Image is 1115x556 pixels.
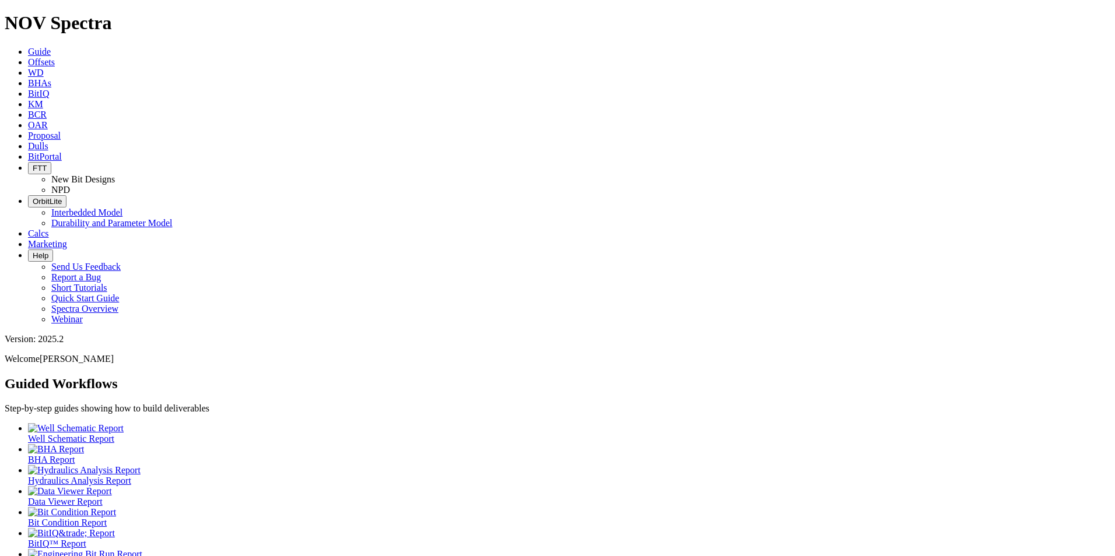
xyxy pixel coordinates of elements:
a: New Bit Designs [51,174,115,184]
a: BHA Report BHA Report [28,444,1110,464]
a: Hydraulics Analysis Report Hydraulics Analysis Report [28,465,1110,485]
span: [PERSON_NAME] [40,354,114,364]
h1: NOV Spectra [5,12,1110,34]
span: Bit Condition Report [28,518,107,527]
span: Help [33,251,48,260]
a: Guide [28,47,51,57]
a: WD [28,68,44,78]
a: Offsets [28,57,55,67]
span: Well Schematic Report [28,434,114,444]
a: Short Tutorials [51,283,107,293]
img: Well Schematic Report [28,423,124,434]
a: Proposal [28,131,61,140]
span: BitIQ™ Report [28,539,86,548]
span: BHA Report [28,455,75,464]
img: Data Viewer Report [28,486,112,497]
span: FTT [33,164,47,173]
a: Quick Start Guide [51,293,119,303]
a: Send Us Feedback [51,262,121,272]
a: KM [28,99,43,109]
a: BitIQ&trade; Report BitIQ™ Report [28,528,1110,548]
img: BHA Report [28,444,84,455]
img: Hydraulics Analysis Report [28,465,141,476]
a: Report a Bug [51,272,101,282]
p: Step-by-step guides showing how to build deliverables [5,403,1110,414]
img: BitIQ&trade; Report [28,528,115,539]
a: Dulls [28,141,48,151]
a: Bit Condition Report Bit Condition Report [28,507,1110,527]
span: Data Viewer Report [28,497,103,506]
span: Hydraulics Analysis Report [28,476,131,485]
a: Calcs [28,228,49,238]
button: OrbitLite [28,195,66,207]
a: Marketing [28,239,67,249]
a: Interbedded Model [51,207,122,217]
a: BitIQ [28,89,49,98]
h2: Guided Workflows [5,376,1110,392]
a: Spectra Overview [51,304,118,314]
span: OrbitLite [33,197,62,206]
p: Welcome [5,354,1110,364]
a: Durability and Parameter Model [51,218,173,228]
a: Webinar [51,314,83,324]
a: Well Schematic Report Well Schematic Report [28,423,1110,444]
img: Bit Condition Report [28,507,116,518]
a: OAR [28,120,48,130]
a: Data Viewer Report Data Viewer Report [28,486,1110,506]
button: Help [28,249,53,262]
div: Version: 2025.2 [5,334,1110,344]
button: FTT [28,162,51,174]
a: BHAs [28,78,51,88]
a: BitPortal [28,152,62,161]
a: BCR [28,110,47,119]
a: NPD [51,185,70,195]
